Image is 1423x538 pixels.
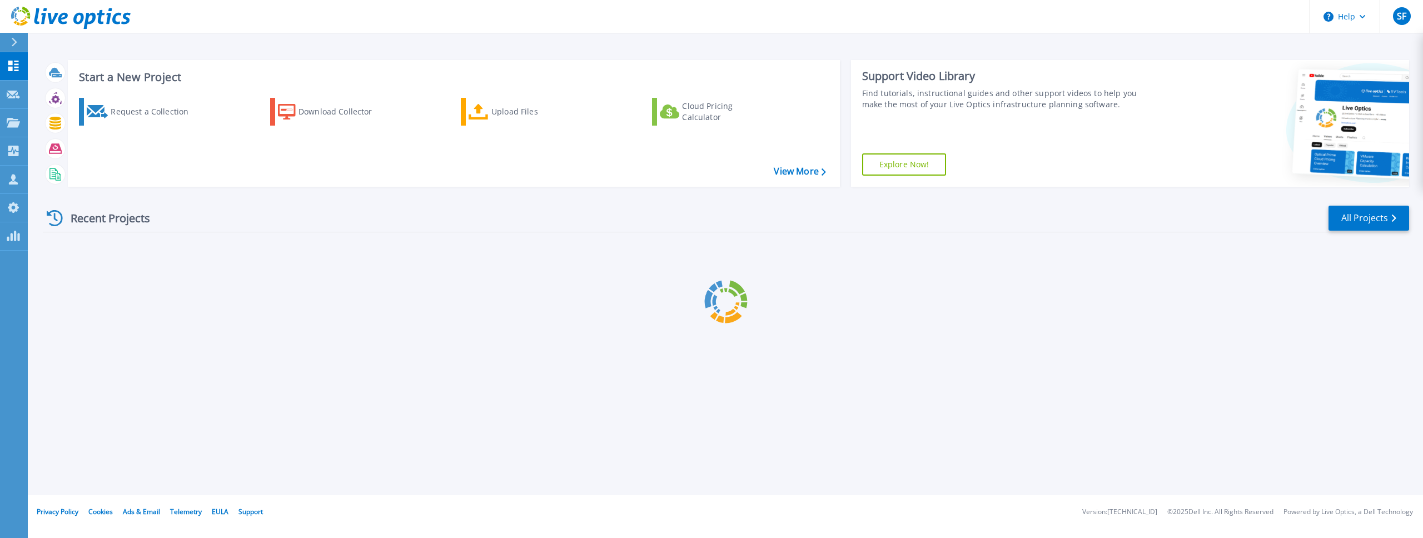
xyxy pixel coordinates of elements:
a: Ads & Email [123,507,160,516]
a: Cookies [88,507,113,516]
a: Privacy Policy [37,507,78,516]
li: © 2025 Dell Inc. All Rights Reserved [1167,509,1273,516]
a: EULA [212,507,228,516]
li: Version: [TECHNICAL_ID] [1082,509,1157,516]
a: Support [238,507,263,516]
span: SF [1397,12,1406,21]
div: Recent Projects [43,205,165,232]
a: Cloud Pricing Calculator [652,98,776,126]
div: Request a Collection [111,101,200,123]
div: Upload Files [491,101,580,123]
a: View More [774,166,825,177]
a: All Projects [1329,206,1409,231]
a: Telemetry [170,507,202,516]
div: Find tutorials, instructional guides and other support videos to help you make the most of your L... [862,88,1151,110]
div: Cloud Pricing Calculator [682,101,771,123]
div: Support Video Library [862,69,1151,83]
div: Download Collector [298,101,387,123]
a: Download Collector [270,98,394,126]
h3: Start a New Project [79,71,825,83]
a: Request a Collection [79,98,203,126]
a: Upload Files [461,98,585,126]
li: Powered by Live Optics, a Dell Technology [1283,509,1413,516]
a: Explore Now! [862,153,947,176]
